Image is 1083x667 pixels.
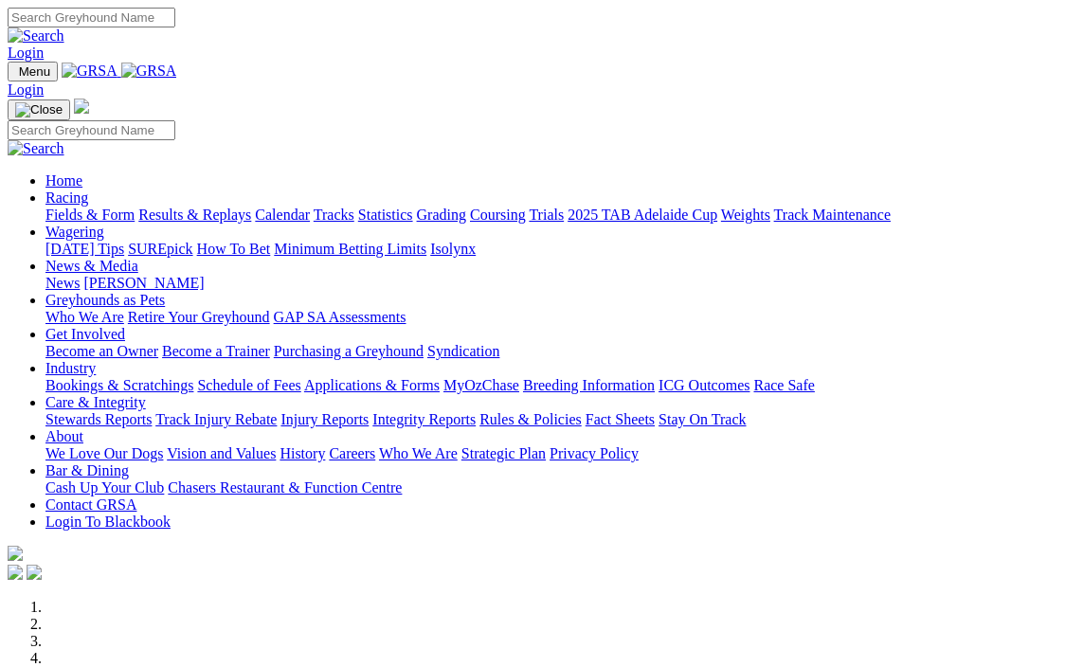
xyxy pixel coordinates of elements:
[45,172,82,189] a: Home
[280,445,325,461] a: History
[8,120,175,140] input: Search
[8,27,64,45] img: Search
[774,207,891,223] a: Track Maintenance
[128,241,192,257] a: SUREpick
[168,479,402,496] a: Chasers Restaurant & Function Centre
[128,309,270,325] a: Retire Your Greyhound
[372,411,476,427] a: Integrity Reports
[255,207,310,223] a: Calendar
[523,377,655,393] a: Breeding Information
[443,377,519,393] a: MyOzChase
[659,377,749,393] a: ICG Outcomes
[45,343,158,359] a: Become an Owner
[8,565,23,580] img: facebook.svg
[304,377,440,393] a: Applications & Forms
[45,411,152,427] a: Stewards Reports
[45,514,171,530] a: Login To Blackbook
[45,207,135,223] a: Fields & Form
[427,343,499,359] a: Syndication
[45,428,83,444] a: About
[45,479,164,496] a: Cash Up Your Club
[529,207,564,223] a: Trials
[45,445,163,461] a: We Love Our Dogs
[45,241,124,257] a: [DATE] Tips
[138,207,251,223] a: Results & Replays
[27,565,42,580] img: twitter.svg
[45,189,88,206] a: Racing
[45,411,1075,428] div: Care & Integrity
[461,445,546,461] a: Strategic Plan
[280,411,369,427] a: Injury Reports
[8,140,64,157] img: Search
[274,309,406,325] a: GAP SA Assessments
[45,292,165,308] a: Greyhounds as Pets
[45,445,1075,462] div: About
[417,207,466,223] a: Grading
[45,275,1075,292] div: News & Media
[479,411,582,427] a: Rules & Policies
[45,377,1075,394] div: Industry
[74,99,89,114] img: logo-grsa-white.png
[45,207,1075,224] div: Racing
[721,207,770,223] a: Weights
[8,81,44,98] a: Login
[314,207,354,223] a: Tracks
[274,241,426,257] a: Minimum Betting Limits
[8,99,70,120] button: Toggle navigation
[45,479,1075,496] div: Bar & Dining
[45,462,129,478] a: Bar & Dining
[329,445,375,461] a: Careers
[470,207,526,223] a: Coursing
[45,377,193,393] a: Bookings & Scratchings
[274,343,424,359] a: Purchasing a Greyhound
[121,63,177,80] img: GRSA
[753,377,814,393] a: Race Safe
[568,207,717,223] a: 2025 TAB Adelaide Cup
[430,241,476,257] a: Isolynx
[19,64,50,79] span: Menu
[45,326,125,342] a: Get Involved
[45,309,124,325] a: Who We Are
[167,445,276,461] a: Vision and Values
[155,411,277,427] a: Track Injury Rebate
[586,411,655,427] a: Fact Sheets
[45,224,104,240] a: Wagering
[45,241,1075,258] div: Wagering
[45,394,146,410] a: Care & Integrity
[358,207,413,223] a: Statistics
[8,62,58,81] button: Toggle navigation
[62,63,117,80] img: GRSA
[45,496,136,513] a: Contact GRSA
[45,309,1075,326] div: Greyhounds as Pets
[197,241,271,257] a: How To Bet
[162,343,270,359] a: Become a Trainer
[45,343,1075,360] div: Get Involved
[45,275,80,291] a: News
[45,360,96,376] a: Industry
[550,445,639,461] a: Privacy Policy
[379,445,458,461] a: Who We Are
[659,411,746,427] a: Stay On Track
[45,258,138,274] a: News & Media
[83,275,204,291] a: [PERSON_NAME]
[8,8,175,27] input: Search
[8,546,23,561] img: logo-grsa-white.png
[8,45,44,61] a: Login
[15,102,63,117] img: Close
[197,377,300,393] a: Schedule of Fees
